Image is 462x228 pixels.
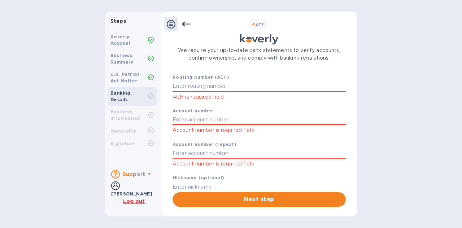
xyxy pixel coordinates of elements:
p: We require your up-to-date bank statements to verify accounts, confirm ownership, and comply with... [173,47,346,62]
input: Enter routing number [173,81,346,92]
b: U.S. Patriot Act Notice [110,72,140,83]
b: Ownership [110,128,137,134]
p: Account number is required field [173,160,346,168]
input: Enter nickname [173,181,346,192]
b: Steps [110,18,126,24]
input: Enter account number [173,148,346,159]
b: Routing number (ACH) [173,74,229,80]
u: Log out [123,198,145,204]
b: Nickname (optional) [173,175,225,180]
span: Next step [178,195,340,204]
b: Banking Details [110,90,131,102]
p: Account number is required field [173,126,346,134]
b: Account number [173,108,214,113]
p: ACH is required field [173,93,346,101]
b: Koverly Account [110,34,131,46]
b: Business Summary [110,53,134,65]
b: of 7 [252,22,264,27]
span: 4 [252,22,255,27]
b: Account number (repeat) [173,142,236,147]
b: Support [123,171,145,177]
b: Business Information [110,109,141,121]
b: [PERSON_NAME] [111,191,152,197]
button: Next step [173,192,346,207]
b: Signature [110,141,135,146]
input: Enter account number [173,115,346,125]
